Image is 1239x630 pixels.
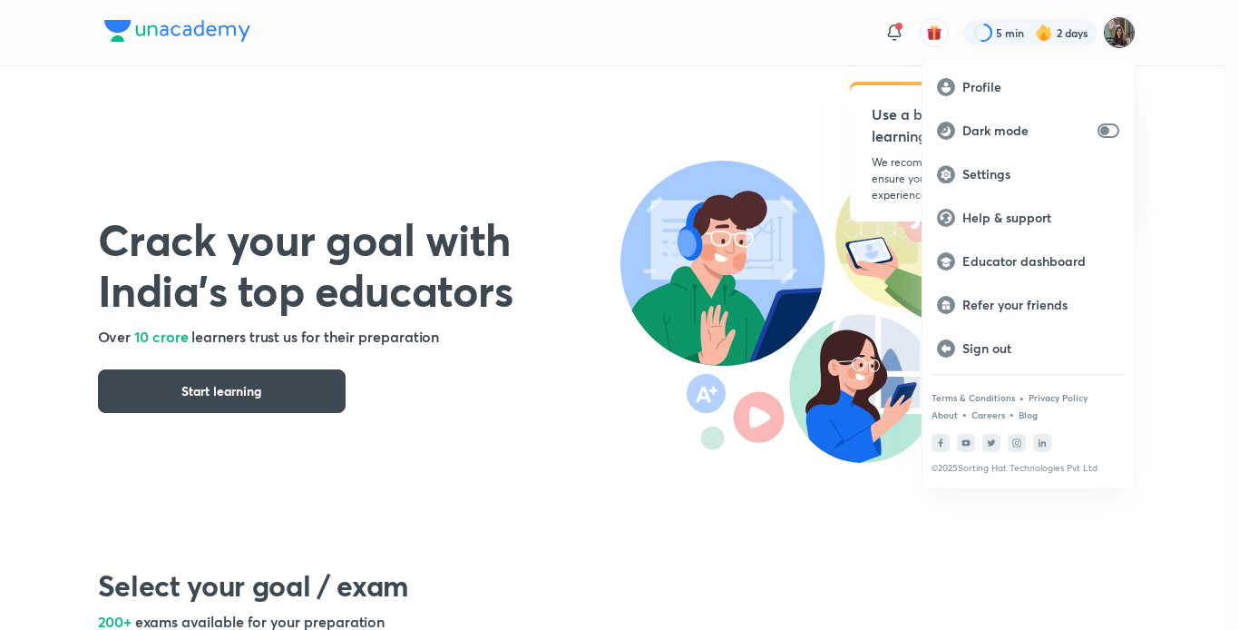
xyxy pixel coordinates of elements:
[922,196,1134,240] a: Help & support
[932,463,1125,474] p: © 2025 Sorting Hat Technologies Pvt Ltd
[962,123,1090,139] p: Dark mode
[932,409,958,420] a: About
[922,283,1134,327] a: Refer your friends
[962,166,1119,182] p: Settings
[1029,392,1088,403] a: Privacy Policy
[922,65,1134,109] a: Profile
[962,297,1119,313] p: Refer your friends
[932,392,1015,403] a: Terms & Conditions
[922,240,1134,283] a: Educator dashboard
[962,210,1119,226] p: Help & support
[962,253,1119,270] p: Educator dashboard
[962,340,1119,357] p: Sign out
[1019,389,1025,406] div: •
[922,153,1134,196] a: Settings
[1009,406,1015,422] div: •
[961,406,968,422] div: •
[962,79,1119,95] p: Profile
[971,409,1005,420] a: Careers
[1019,409,1038,420] a: Blog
